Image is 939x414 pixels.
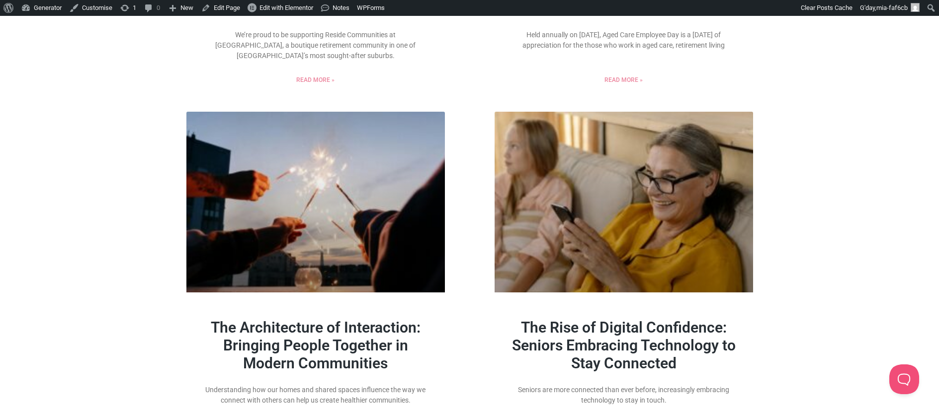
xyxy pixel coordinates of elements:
p: Held annually on [DATE], Aged Care Employee Day is a [DATE] of appreciation for the those who wor... [510,30,738,51]
span: mia-faf6cb [876,4,908,11]
p: Seniors are more connected than ever before, increasingly embracing technology to stay in touch. [510,385,738,406]
p: We’re proud to be supporting Reside Communities at [GEOGRAPHIC_DATA], a boutique retirement commu... [201,30,430,61]
a: The Rise of Digital Confidence: Seniors Embracing Technology to Stay Connected [512,319,736,372]
iframe: Toggle Customer Support [889,364,919,394]
a: Read more about Creating Connection and Community at Fairway Carindale [296,75,335,84]
span: Edit with Elementor [259,4,313,11]
a: The Architecture of Interaction: Bringing People Together in Modern Communities [211,319,421,372]
a: Read more about Celebrating Aged Care Employee Day: Supporting Those Who Care for Others [604,75,643,84]
p: Understanding how our homes and shared spaces influence the way we connect with others can help u... [201,385,430,406]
